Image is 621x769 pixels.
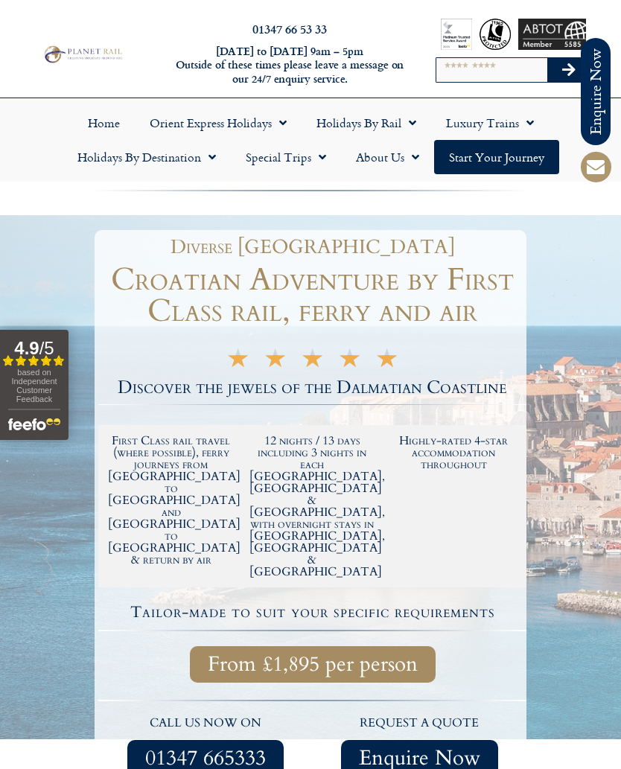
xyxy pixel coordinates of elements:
[226,355,249,369] i: ★
[106,237,519,257] h1: Diverse [GEOGRAPHIC_DATA]
[390,435,517,470] h2: Highly-rated 4-star accommodation throughout
[341,140,434,174] a: About Us
[73,106,135,140] a: Home
[359,749,480,768] span: Enquire Now
[63,140,231,174] a: Holidays by Destination
[101,604,524,620] h4: Tailor-made to suit your specific requirements
[135,106,302,140] a: Orient Express Holidays
[320,714,520,733] p: request a quote
[108,435,235,566] h2: First Class rail travel (where possible), ferry journeys from [GEOGRAPHIC_DATA] to [GEOGRAPHIC_DA...
[252,20,327,37] a: 01347 66 53 33
[7,106,614,174] nav: Menu
[169,45,410,86] h6: [DATE] to [DATE] 9am – 5pm Outside of these times please leave a message on our 24/7 enquiry serv...
[98,264,526,327] h1: Croatian Adventure by First Class rail, ferry and air
[41,44,124,64] img: Planet Rail Train Holidays Logo
[208,655,418,674] span: From £1,895 per person
[547,58,590,82] button: Search
[226,351,398,369] div: 5/5
[301,355,324,369] i: ★
[434,140,559,174] a: Start your Journey
[264,355,287,369] i: ★
[338,355,361,369] i: ★
[302,106,431,140] a: Holidays by Rail
[249,435,376,578] h2: 12 nights / 13 days including 3 nights in each [GEOGRAPHIC_DATA], [GEOGRAPHIC_DATA] & [GEOGRAPHIC...
[231,140,341,174] a: Special Trips
[145,749,266,768] span: 01347 665333
[375,355,398,369] i: ★
[106,714,305,733] p: call us now on
[190,646,436,683] a: From £1,895 per person
[98,379,526,397] h2: Discover the jewels of the Dalmatian Coastline
[431,106,549,140] a: Luxury Trains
